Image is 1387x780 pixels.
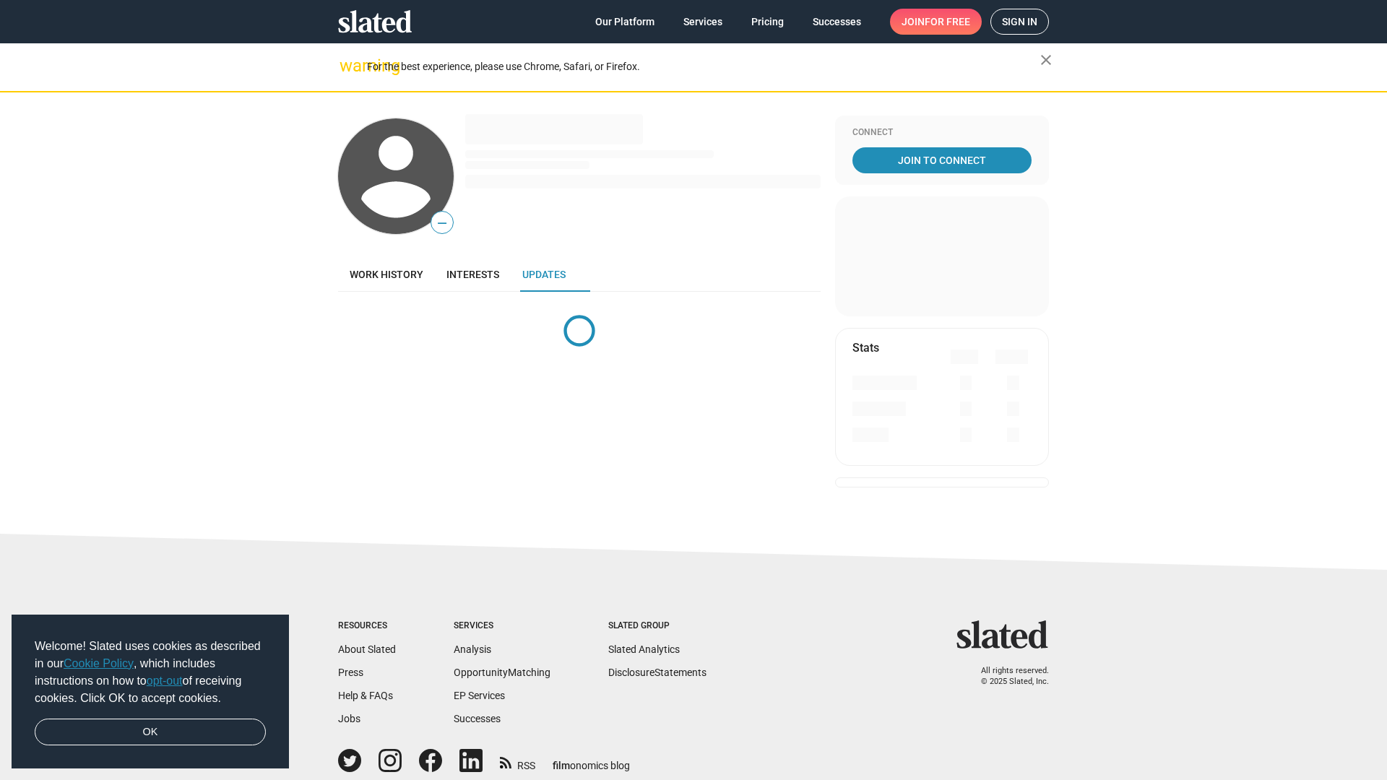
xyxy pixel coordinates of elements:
span: Pricing [751,9,784,35]
a: About Slated [338,643,396,655]
a: Analysis [454,643,491,655]
a: Slated Analytics [608,643,680,655]
a: Pricing [740,9,795,35]
span: Services [683,9,722,35]
a: Jobs [338,713,360,724]
mat-icon: warning [340,57,357,74]
span: Sign in [1002,9,1037,34]
span: Join [902,9,970,35]
a: DisclosureStatements [608,667,707,678]
a: Help & FAQs [338,690,393,701]
a: Updates [511,257,577,292]
a: filmonomics blog [553,747,630,773]
div: Slated Group [608,620,707,632]
a: Sign in [990,9,1049,35]
mat-icon: close [1037,51,1055,69]
a: Cookie Policy [64,657,134,669]
div: Resources [338,620,396,632]
a: Successes [454,713,501,724]
a: RSS [500,750,535,773]
a: Services [672,9,734,35]
a: Successes [801,9,873,35]
a: Interests [435,257,511,292]
span: Join To Connect [855,147,1029,173]
p: All rights reserved. © 2025 Slated, Inc. [966,666,1049,687]
div: For the best experience, please use Chrome, Safari, or Firefox. [367,57,1040,77]
span: Successes [813,9,861,35]
a: dismiss cookie message [35,719,266,746]
a: Work history [338,257,435,292]
span: Our Platform [595,9,654,35]
span: — [431,214,453,233]
div: cookieconsent [12,615,289,769]
a: opt-out [147,675,183,687]
a: EP Services [454,690,505,701]
mat-card-title: Stats [852,340,879,355]
span: for free [925,9,970,35]
span: Interests [446,269,499,280]
a: Our Platform [584,9,666,35]
span: Welcome! Slated uses cookies as described in our , which includes instructions on how to of recei... [35,638,266,707]
a: Press [338,667,363,678]
span: Work history [350,269,423,280]
a: Joinfor free [890,9,982,35]
a: OpportunityMatching [454,667,550,678]
span: Updates [522,269,566,280]
div: Services [454,620,550,632]
span: film [553,760,570,771]
a: Join To Connect [852,147,1032,173]
div: Connect [852,127,1032,139]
